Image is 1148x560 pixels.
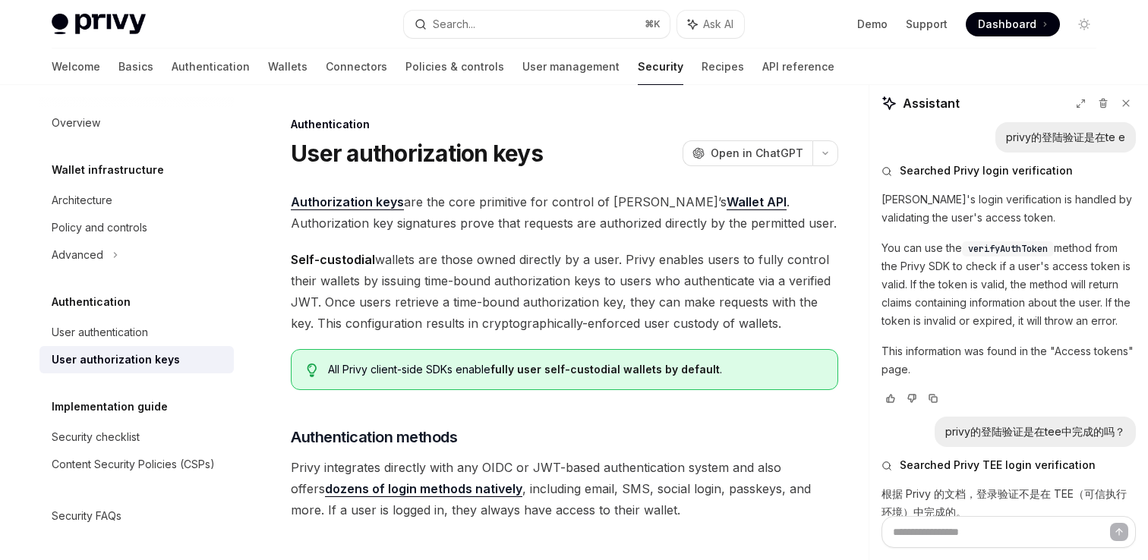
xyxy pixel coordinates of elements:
[1072,12,1096,36] button: Toggle dark mode
[39,109,234,137] a: Overview
[968,243,1048,255] span: verifyAuthToken
[307,363,317,377] svg: Tip
[291,191,838,234] span: are the core primitive for control of [PERSON_NAME]’s . Authorization key signatures prove that r...
[52,49,100,85] a: Welcome
[522,49,620,85] a: User management
[291,249,838,334] span: wallets are those owned directly by a user. Privy enables users to fully control their wallets by...
[638,49,683,85] a: Security
[172,49,250,85] a: Authentication
[39,423,234,451] a: Security checklist
[52,246,103,264] div: Advanced
[291,117,838,132] div: Authentication
[762,49,834,85] a: API reference
[118,49,153,85] a: Basics
[900,163,1073,178] span: Searched Privy login verification
[404,11,670,38] button: Search...⌘K
[490,363,720,376] strong: fully user self-custodial wallets by default
[727,194,787,210] a: Wallet API
[39,214,234,241] a: Policy and controls
[857,17,888,32] a: Demo
[52,351,180,369] div: User authorization keys
[903,94,960,112] span: Assistant
[326,49,387,85] a: Connectors
[677,11,744,38] button: Ask AI
[52,219,147,237] div: Policy and controls
[291,457,838,521] span: Privy integrates directly with any OIDC or JWT-based authentication system and also offers , incl...
[703,17,733,32] span: Ask AI
[52,323,148,341] div: User authentication
[52,191,112,209] div: Architecture
[52,293,131,311] h5: Authentication
[945,424,1125,439] div: privy的登陆验证是在tee中完成的吗？
[645,18,661,30] span: ⌘ K
[39,187,234,214] a: Architecture
[52,455,215,473] div: Content Security Policies (CSPs)
[52,114,100,132] div: Overview
[978,17,1036,32] span: Dashboard
[433,15,475,33] div: Search...
[291,140,543,167] h1: User authorization keys
[39,319,234,346] a: User authentication
[881,163,1136,178] button: Searched Privy login verification
[325,481,522,497] a: dozens of login methods natively
[966,12,1060,36] a: Dashboard
[39,346,234,373] a: User authorization keys
[328,362,822,377] div: All Privy client-side SDKs enable .
[1006,130,1125,145] div: privy的登陆验证是在te e
[702,49,744,85] a: Recipes
[1110,523,1128,541] button: Send message
[52,398,168,416] h5: Implementation guide
[291,252,375,267] strong: Self-custodial
[268,49,307,85] a: Wallets
[39,502,234,530] a: Security FAQs
[881,190,1136,227] p: [PERSON_NAME]'s login verification is handled by validating the user's access token.
[52,161,164,179] h5: Wallet infrastructure
[906,17,948,32] a: Support
[881,458,1136,473] button: Searched Privy TEE login verification
[881,342,1136,379] p: This information was found in the "Access tokens" page.
[711,146,803,161] span: Open in ChatGPT
[291,194,404,210] a: Authorization keys
[291,426,457,448] span: Authentication methods
[52,14,146,35] img: light logo
[39,451,234,478] a: Content Security Policies (CSPs)
[900,458,1096,473] span: Searched Privy TEE login verification
[881,239,1136,330] p: You can use the method from the Privy SDK to check if a user's access token is valid. If the toke...
[52,428,140,446] div: Security checklist
[52,507,121,525] div: Security FAQs
[881,485,1136,521] p: 根据 Privy 的文档，登录验证不是在 TEE（可信执行环境）中完成的。
[683,140,812,166] button: Open in ChatGPT
[405,49,504,85] a: Policies & controls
